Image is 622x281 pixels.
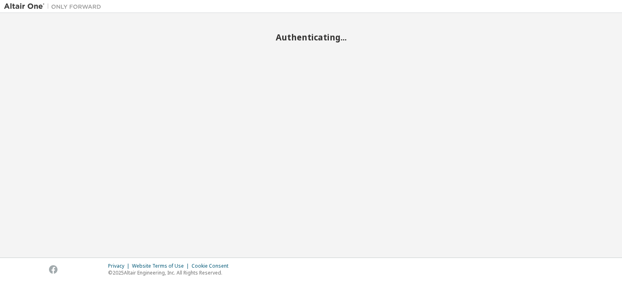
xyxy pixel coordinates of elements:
[108,269,233,276] p: © 2025 Altair Engineering, Inc. All Rights Reserved.
[108,263,132,269] div: Privacy
[4,32,618,42] h2: Authenticating...
[4,2,105,11] img: Altair One
[49,265,58,274] img: facebook.svg
[132,263,192,269] div: Website Terms of Use
[192,263,233,269] div: Cookie Consent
